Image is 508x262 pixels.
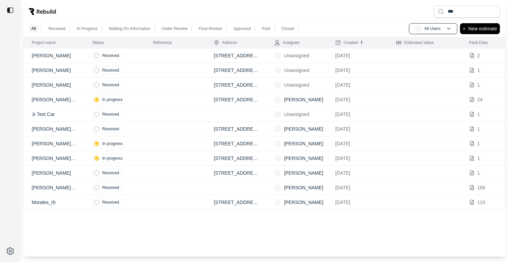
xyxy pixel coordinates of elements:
[102,156,123,161] p: In progress
[206,166,266,180] td: [STREET_ADDRESS]
[274,126,281,132] span: ED
[32,96,76,103] p: [PERSON_NAME] Test
[463,25,465,33] p: +
[206,92,266,107] td: [STREET_ADDRESS]
[109,26,150,31] p: Waiting On Information
[284,126,323,132] p: [PERSON_NAME]
[284,67,309,74] p: Unassigned
[335,155,380,162] p: [DATE]
[102,82,119,88] p: Received
[32,184,76,191] p: [PERSON_NAME] Test
[477,199,485,206] p: 110
[477,96,483,103] p: 24
[274,96,281,103] span: HV
[32,170,76,176] p: [PERSON_NAME]
[335,96,380,103] p: [DATE]
[396,40,434,45] div: Estimated Value
[477,67,480,74] p: 1
[206,151,266,166] td: [STREET_ADDRESS][PERSON_NAME]
[102,200,119,205] p: Received
[214,40,237,45] div: Address
[477,126,480,132] p: 1
[284,82,309,88] p: Unassigned
[284,140,323,147] p: [PERSON_NAME]
[274,155,281,162] span: HV
[284,184,323,191] p: [PERSON_NAME]
[335,184,380,191] p: [DATE]
[94,141,99,146] img: in-progress.svg
[284,170,323,176] p: [PERSON_NAME]
[32,140,76,147] p: [PERSON_NAME] Test
[284,199,323,206] p: [PERSON_NAME]
[102,185,119,190] p: Received
[102,141,123,146] p: In progress
[206,195,266,210] td: [STREET_ADDRESS]
[29,8,56,15] img: Rebuild
[477,155,480,162] p: 1
[162,26,187,31] p: Under Review
[92,40,104,45] div: Status
[335,40,358,45] div: Created
[284,96,323,103] p: [PERSON_NAME]
[477,111,480,118] p: 1
[199,26,222,31] p: Final Review
[284,155,323,162] p: [PERSON_NAME]
[274,67,281,74] span: U
[335,126,380,132] p: [DATE]
[94,97,99,102] img: in-progress.svg
[206,122,266,136] td: [STREET_ADDRESS][PERSON_NAME]
[77,26,97,31] p: In Progress
[469,40,488,45] div: Field Data
[477,184,485,191] p: 158
[102,170,119,176] p: Received
[274,184,281,191] span: HV
[32,126,76,132] p: [PERSON_NAME] [PERSON_NAME]
[284,111,309,118] p: Unassigned
[102,97,123,102] p: In progress
[274,82,281,88] span: U
[102,68,119,73] p: Received
[94,156,99,161] img: in-progress.svg
[477,52,480,59] p: 2
[335,82,380,88] p: [DATE]
[7,7,14,14] img: toggle sidebar
[335,52,380,59] p: [DATE]
[102,112,119,117] p: Received
[477,170,480,176] p: 1
[32,52,76,59] p: [PERSON_NAME]
[274,111,281,118] span: U
[409,23,457,34] button: AUAll Users
[460,23,500,34] button: +New estimate
[477,82,480,88] p: 1
[206,63,266,78] td: [STREET_ADDRESS]
[282,26,294,31] p: Closed
[335,111,380,118] p: [DATE]
[102,53,119,58] p: Received
[233,26,251,31] p: Approved
[32,40,56,45] div: Project name
[335,199,380,206] p: [DATE]
[274,40,299,45] div: Assignee
[32,111,76,118] p: Jr Test Car
[335,170,380,176] p: [DATE]
[415,25,422,32] span: AU
[32,155,76,162] p: [PERSON_NAME] Rt
[153,40,172,45] div: Reference
[274,199,281,206] span: EM
[468,25,497,33] p: New estimate
[274,170,281,176] span: EM
[102,126,119,132] p: Received
[206,48,266,63] td: [STREET_ADDRESS][US_STATE]
[206,78,266,92] td: [STREET_ADDRESS]
[477,140,480,147] p: 1
[32,82,76,88] p: [PERSON_NAME]
[424,26,441,31] p: All Users
[206,136,266,151] td: [STREET_ADDRESS][PERSON_NAME]
[31,26,36,31] p: All
[335,67,380,74] p: [DATE]
[32,199,76,206] p: Morales_rb
[262,26,270,31] p: Paid
[274,140,281,147] span: HV
[274,52,281,59] span: U
[48,26,65,31] p: Received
